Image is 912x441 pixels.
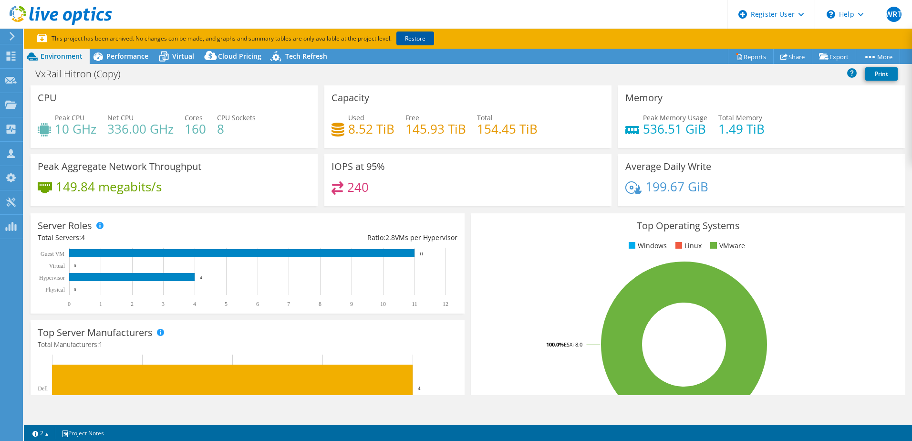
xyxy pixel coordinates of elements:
[478,220,898,231] h3: Top Operating Systems
[287,301,290,307] text: 7
[865,67,898,81] a: Print
[626,241,667,251] li: Windows
[412,301,417,307] text: 11
[99,301,102,307] text: 1
[185,113,203,122] span: Cores
[827,10,835,19] svg: \n
[99,340,103,349] span: 1
[564,341,582,348] tspan: ESXi 8.0
[546,341,564,348] tspan: 100.0%
[38,93,57,103] h3: CPU
[347,182,369,192] h4: 240
[39,274,65,281] text: Hypervisor
[131,301,134,307] text: 2
[348,113,364,122] span: Used
[38,232,248,243] div: Total Servers:
[193,301,196,307] text: 4
[477,113,493,122] span: Total
[225,301,228,307] text: 5
[886,7,902,22] span: WRT
[41,251,64,257] text: Guest VM
[81,233,85,242] span: 4
[49,262,65,269] text: Virtual
[625,93,663,103] h3: Memory
[385,233,395,242] span: 2.8
[332,93,369,103] h3: Capacity
[38,161,201,172] h3: Peak Aggregate Network Throughput
[673,241,702,251] li: Linux
[708,241,745,251] li: VMware
[348,124,394,134] h4: 8.52 TiB
[625,161,711,172] h3: Average Daily Write
[256,301,259,307] text: 6
[41,52,83,61] span: Environment
[718,113,762,122] span: Total Memory
[332,161,385,172] h3: IOPS at 95%
[718,124,765,134] h4: 1.49 TiB
[68,301,71,307] text: 0
[728,49,774,64] a: Reports
[55,113,84,122] span: Peak CPU
[107,124,174,134] h4: 336.00 GHz
[31,69,135,79] h1: VxRail Hitron (Copy)
[218,52,261,61] span: Cloud Pricing
[38,339,457,350] h4: Total Manufacturers:
[55,427,111,439] a: Project Notes
[380,301,386,307] text: 10
[643,113,707,122] span: Peak Memory Usage
[405,124,466,134] h4: 145.93 TiB
[74,287,76,292] text: 0
[856,49,900,64] a: More
[217,113,256,122] span: CPU Sockets
[38,220,92,231] h3: Server Roles
[248,232,457,243] div: Ratio: VMs per Hypervisor
[418,385,421,391] text: 4
[217,124,256,134] h4: 8
[350,301,353,307] text: 9
[645,181,708,192] h4: 199.67 GiB
[773,49,812,64] a: Share
[200,275,202,280] text: 4
[172,52,194,61] span: Virtual
[185,124,206,134] h4: 160
[643,124,707,134] h4: 536.51 GiB
[812,49,856,64] a: Export
[405,113,419,122] span: Free
[38,385,48,392] text: Dell
[285,52,327,61] span: Tech Refresh
[74,263,76,268] text: 0
[55,124,96,134] h4: 10 GHz
[45,286,65,293] text: Physical
[319,301,321,307] text: 8
[106,52,148,61] span: Performance
[443,301,448,307] text: 12
[56,181,162,192] h4: 149.84 megabits/s
[162,301,165,307] text: 3
[477,124,538,134] h4: 154.45 TiB
[38,327,153,338] h3: Top Server Manufacturers
[419,252,424,256] text: 11
[26,427,55,439] a: 2
[37,33,505,44] p: This project has been archived. No changes can be made, and graphs and summary tables are only av...
[396,31,434,45] a: Restore
[107,113,134,122] span: Net CPU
